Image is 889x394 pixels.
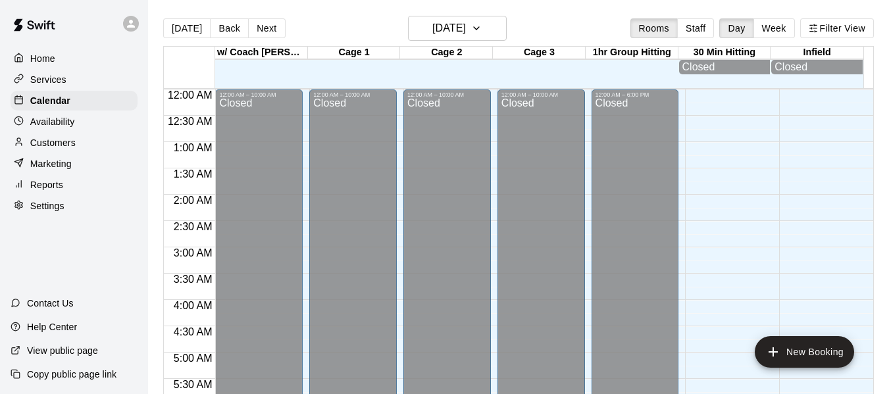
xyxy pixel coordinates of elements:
p: Customers [30,136,76,149]
button: [DATE] [163,18,211,38]
span: 4:30 AM [170,326,216,337]
p: Availability [30,115,75,128]
button: Next [248,18,285,38]
p: Settings [30,199,64,212]
button: Back [210,18,249,38]
button: [DATE] [408,16,507,41]
a: Settings [11,196,138,216]
p: Contact Us [27,297,74,310]
span: 3:30 AM [170,274,216,285]
span: 3:00 AM [170,247,216,259]
div: 12:00 AM – 10:00 AM [219,91,299,98]
h6: [DATE] [432,19,466,37]
span: 2:00 AM [170,195,216,206]
div: Infield [771,47,863,59]
p: Copy public page link [27,368,116,381]
span: 1:00 AM [170,142,216,153]
div: 1hr Group Hitting [586,47,678,59]
a: Customers [11,133,138,153]
span: 2:30 AM [170,221,216,232]
span: 12:30 AM [165,116,216,127]
div: Closed [682,61,767,73]
a: Availability [11,112,138,132]
p: Marketing [30,157,72,170]
div: 12:00 AM – 10:00 AM [313,91,393,98]
a: Reports [11,175,138,195]
p: Calendar [30,94,70,107]
div: 30 Min Hitting [678,47,771,59]
span: 5:00 AM [170,353,216,364]
span: 4:00 AM [170,300,216,311]
div: Cage 3 [493,47,586,59]
div: Cage 2 [400,47,493,59]
span: 5:30 AM [170,379,216,390]
div: Cage 1 [308,47,401,59]
p: View public page [27,344,98,357]
p: Home [30,52,55,65]
div: 12:00 AM – 10:00 AM [501,91,581,98]
div: Closed [775,61,859,73]
div: 12:00 AM – 10:00 AM [407,91,487,98]
p: Reports [30,178,63,191]
a: Marketing [11,154,138,174]
p: Services [30,73,66,86]
button: Rooms [630,18,678,38]
button: add [755,336,854,368]
button: Staff [677,18,715,38]
button: Week [753,18,795,38]
span: 12:00 AM [165,89,216,101]
div: w/ Coach [PERSON_NAME] [215,47,308,59]
a: Calendar [11,91,138,111]
p: Help Center [27,320,77,333]
span: 1:30 AM [170,168,216,180]
a: Home [11,49,138,68]
button: Filter View [800,18,874,38]
div: 12:00 AM – 6:00 PM [596,91,675,98]
button: Day [719,18,753,38]
a: Services [11,70,138,89]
